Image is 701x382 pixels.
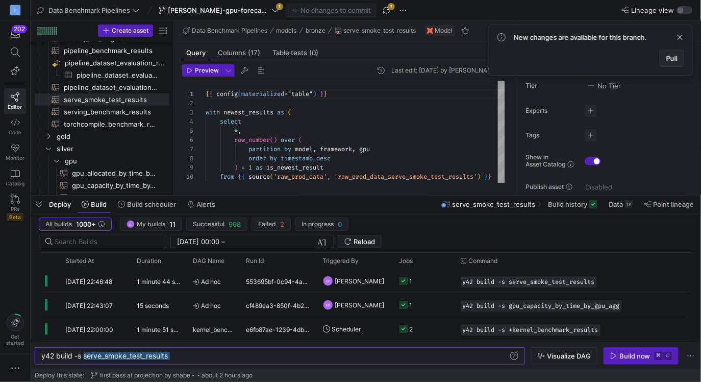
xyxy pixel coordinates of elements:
[410,269,413,293] div: 1
[193,270,234,294] span: Ad hoc
[35,93,169,106] a: serve_smoke_test_results​​​​​​​​​​
[654,200,694,208] span: Point lineage
[182,117,193,126] div: 4
[193,257,224,265] span: DAG Name
[182,154,193,163] div: 8
[323,276,333,286] div: EF
[196,200,215,208] span: Alerts
[4,139,26,165] a: Monitor
[391,67,498,74] div: Last edit: [DATE] by [PERSON_NAME]
[137,257,161,265] span: Duration
[12,25,27,33] div: 202
[182,181,193,190] div: 11
[209,90,213,98] span: {
[306,27,326,34] span: bronze
[320,90,323,98] span: }
[4,165,26,190] a: Catalog
[77,69,158,81] span: pipeline_dataset_evaluation_results_long​​​​​​​​​
[202,372,253,379] span: about 2 hours ago
[284,145,291,153] span: by
[206,108,220,116] span: with
[272,50,318,56] span: Table tests
[525,154,565,168] span: Show in Asset Catalog
[525,183,564,190] span: Publish asset
[229,220,241,228] span: 998
[531,347,597,365] button: Visualize DAG
[65,257,94,265] span: Started At
[7,213,23,221] span: Beta
[484,173,488,181] span: }
[88,369,255,381] button: first pass at projection by shapeabout 2 hours ago
[295,218,348,231] button: In progress0
[35,192,169,204] a: gpu_utilization_by_day_agg​​​​​​​​​​
[240,341,317,365] div: e08ae6b8-5b32-4fb8-acf0-bac8ba053540
[320,145,352,153] span: framework
[6,155,24,161] span: Monitor
[35,44,169,57] div: Press SPACE to select this row.
[453,200,536,208] span: serve_smoke_test_results
[410,317,413,341] div: 2
[4,25,26,43] button: 202
[338,220,342,228] span: 0
[399,257,413,265] span: Jobs
[35,93,169,106] div: Press SPACE to select this row.
[206,90,209,98] span: {
[463,278,595,285] span: y42 build -s serve_smoke_test_results
[335,293,385,317] span: [PERSON_NAME]
[248,50,260,56] span: (17)
[183,196,220,213] button: Alerts
[241,163,245,172] span: =
[156,4,282,17] button: [PERSON_NAME]-gpu-forecast-updates
[234,163,238,172] span: )
[35,179,169,192] a: gpu_capacity_by_time_by_gpu_agg​​​​​​​​​​
[35,130,169,142] div: Press SPACE to select this row.
[316,154,331,162] span: desc
[223,108,273,116] span: newest_results
[35,57,169,69] a: pipeline_dataset_evaluation_results_long​​​​​​​​
[277,108,284,116] span: as
[8,104,22,110] span: Editor
[227,237,294,246] input: End datetime
[4,114,26,139] a: Code
[112,27,148,34] span: Create asset
[137,326,194,333] y42-duration: 1 minute 51 seconds
[195,67,219,74] span: Preview
[585,79,623,92] button: No tierNo Tier
[127,200,176,208] span: Build scheduler
[10,5,20,15] div: M
[182,172,193,181] div: 10
[35,106,169,118] div: Press SPACE to select this row.
[35,69,169,81] a: pipeline_dataset_evaluation_results_long​​​​​​​​​
[302,221,334,228] span: In progress
[35,4,142,17] button: Data Benchmark Pipelines
[11,206,19,212] span: PRs
[273,173,327,181] span: 'raw_prod_data'
[525,107,577,114] span: Experts
[469,257,498,265] span: Command
[4,88,26,114] a: Editor
[169,220,176,228] span: 11
[35,106,169,118] a: serving_benchmark_results​​​​​​​​​​
[41,351,168,360] span: y42 build -s serve_smoke_test_results
[238,173,241,181] span: {
[335,269,385,293] span: [PERSON_NAME]
[72,180,158,192] span: gpu_capacity_by_time_by_gpu_agg​​​​​​​​​​
[35,81,169,93] a: pipeline_dataset_evaluation_results​​​​​​​​​​
[137,278,196,285] y42-duration: 1 minute 44 seconds
[334,173,477,181] span: 'raw_prod_data_serve_smoke_test_results'
[323,90,327,98] span: }
[252,218,291,231] button: Failed2
[274,25,299,37] button: models
[410,293,413,317] div: 1
[270,154,277,162] span: by
[57,131,168,142] span: gold
[525,132,577,139] span: Tags
[631,6,674,14] span: Lineage view
[193,221,224,228] span: Successful
[256,163,263,172] span: as
[209,182,213,190] span: ,
[65,57,168,69] span: pipeline_dataset_evaluation_results_long​​​​​​​​
[246,257,264,265] span: Run Id
[273,136,277,144] span: )
[177,237,219,246] input: Start datetime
